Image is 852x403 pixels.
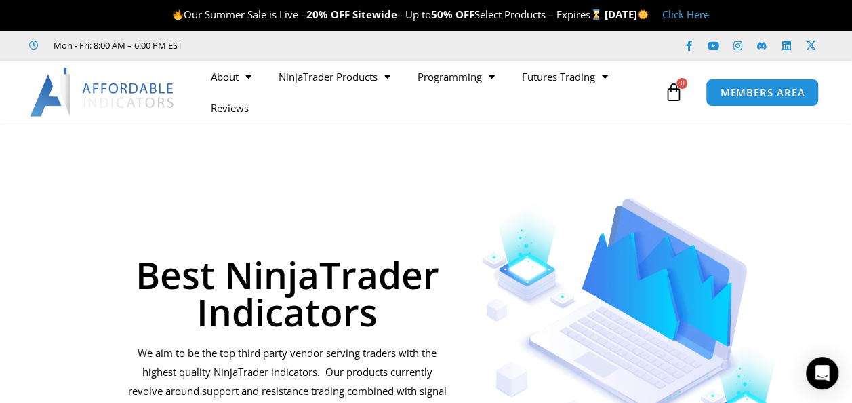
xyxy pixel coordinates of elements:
a: 0 [643,73,703,112]
nav: Menu [197,61,661,123]
a: About [197,61,265,92]
img: LogoAI | Affordable Indicators – NinjaTrader [30,68,176,117]
a: Programming [404,61,508,92]
strong: [DATE] [605,7,649,21]
img: ⌛ [591,9,601,20]
iframe: Customer reviews powered by Trustpilot [201,39,405,52]
a: MEMBERS AREA [706,79,819,107]
div: Open Intercom Messenger [806,357,838,389]
a: Futures Trading [508,61,622,92]
a: Click Here [662,7,709,21]
a: Reviews [197,92,262,123]
span: MEMBERS AREA [720,88,805,98]
span: Mon - Fri: 8:00 AM – 6:00 PM EST [50,37,182,54]
strong: 20% OFF [306,7,350,21]
h1: Best NinjaTrader Indicators [125,256,449,330]
img: 🔥 [173,9,183,20]
img: 🌞 [638,9,648,20]
strong: Sitewide [352,7,397,21]
a: NinjaTrader Products [265,61,404,92]
span: 0 [676,78,687,89]
strong: 50% OFF [431,7,474,21]
span: Our Summer Sale is Live – – Up to Select Products – Expires [172,7,605,21]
